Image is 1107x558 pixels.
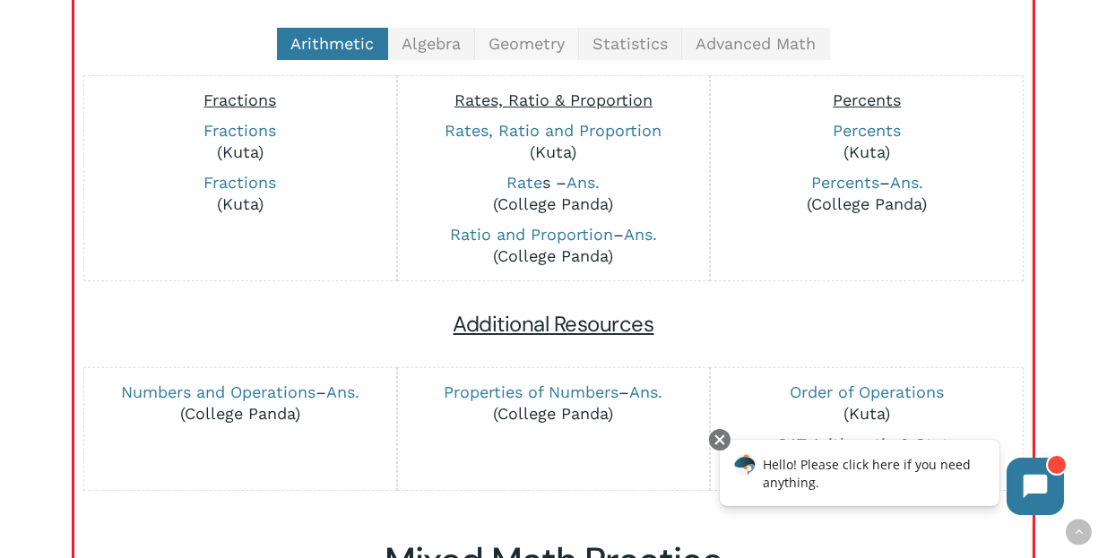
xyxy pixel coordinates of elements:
[93,172,387,215] p: (Kuta)
[475,28,579,60] a: Geometry
[407,224,701,267] p: – (College Panda)
[121,382,316,401] a: Numbers and Operations
[407,120,701,163] p: (Kuta)
[720,172,1014,215] p: – (College Panda)
[454,90,653,109] span: Rates, Ratio & Proportion
[402,34,461,53] span: Algebra
[407,382,701,425] p: – (College Panda)
[696,34,816,53] span: Advanced Math
[890,173,923,192] a: Ans.
[833,121,901,140] a: Percents
[407,172,701,215] p: s – (College Panda)
[567,173,601,192] a: Ans.
[833,90,901,109] span: Percents
[720,120,1014,163] p: (Kuta)
[290,34,374,53] span: Arithmetic
[203,173,276,192] a: Fractions
[445,382,619,401] a: Properties of Numbers
[682,28,830,60] a: Advanced Math
[811,173,879,192] a: Percents
[93,382,387,425] p: – (College Panda)
[507,173,543,192] a: Rate
[93,120,387,163] p: (Kuta)
[326,382,359,401] a: Ans.
[203,121,276,140] a: Fractions
[388,28,475,60] a: Algebra
[592,34,668,53] span: Statistics
[579,28,682,60] a: Statistics
[489,34,565,53] span: Geometry
[701,425,1082,533] iframe: Chatbot
[450,225,613,244] a: Ratio and Proportion
[624,225,657,244] a: Ans.
[277,28,388,60] a: Arithmetic
[454,310,654,338] span: Additional Resources
[203,90,276,109] span: Fractions
[630,382,663,401] a: Ans.
[720,382,1014,425] p: (Kuta)
[790,382,944,401] a: Order of Operations
[445,121,662,140] a: Rates, Ratio and Proportion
